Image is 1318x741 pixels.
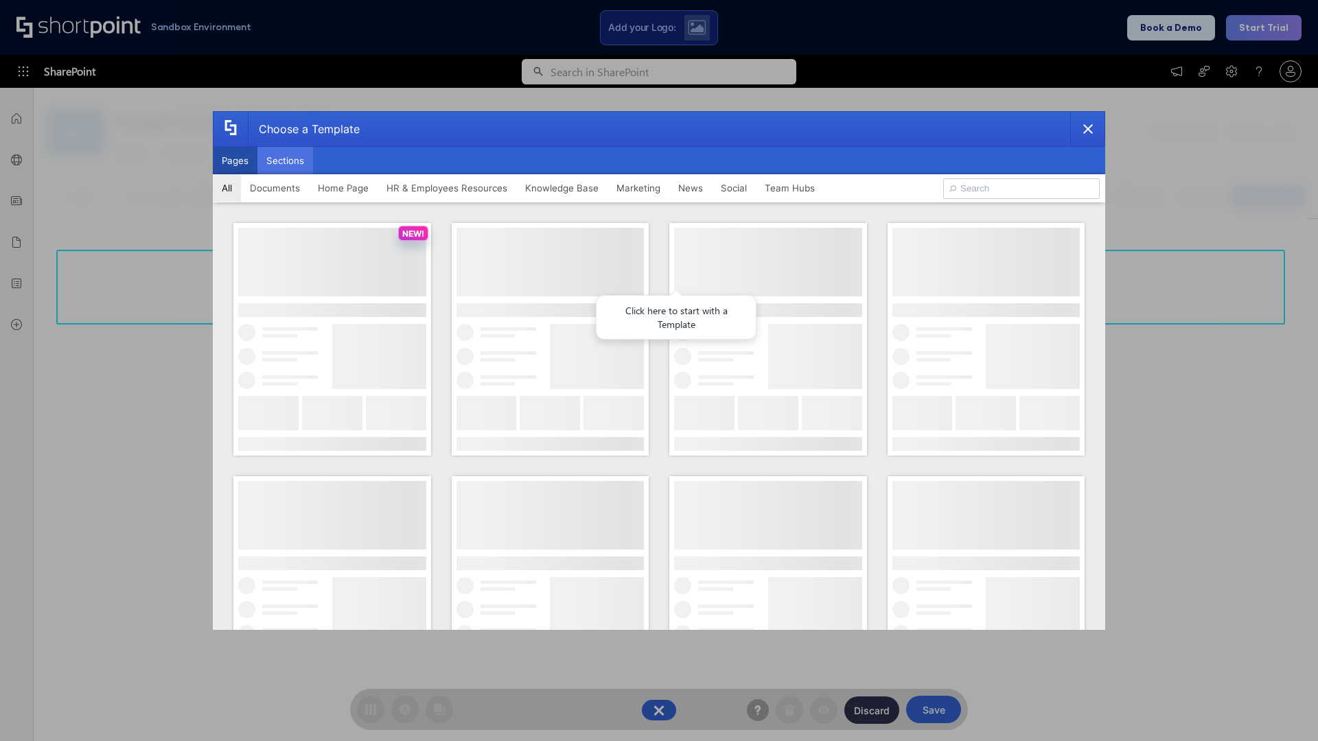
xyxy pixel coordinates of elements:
button: Sections [257,147,313,174]
button: Social [712,174,756,202]
button: HR & Employees Resources [378,174,516,202]
div: Choose a Template [248,112,360,146]
button: Knowledge Base [516,174,608,202]
button: Pages [213,147,257,174]
button: All [213,174,241,202]
button: News [669,174,712,202]
input: Search [943,178,1100,199]
button: Home Page [309,174,378,202]
button: Team Hubs [756,174,824,202]
div: template selector [213,111,1105,630]
button: Documents [241,174,309,202]
p: NEW! [402,228,424,239]
iframe: Chat Widget [1249,675,1318,741]
button: Marketing [608,174,669,202]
